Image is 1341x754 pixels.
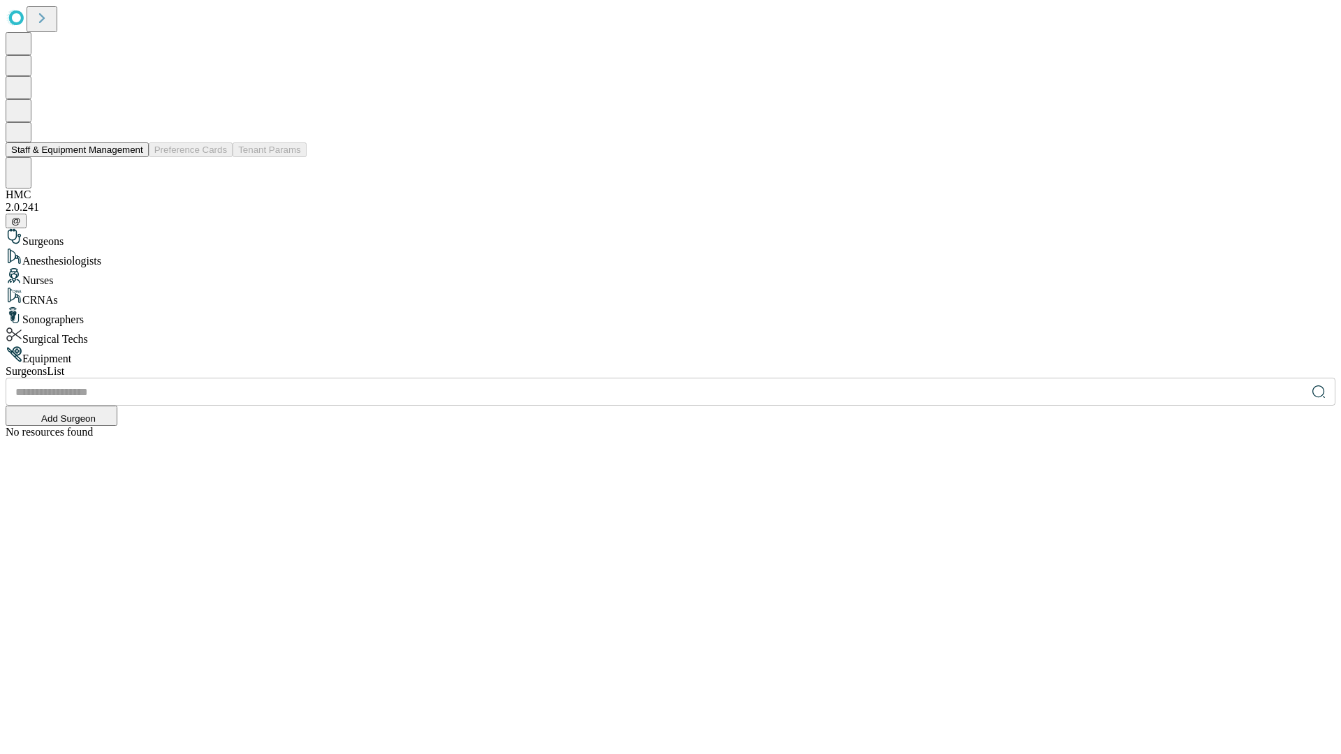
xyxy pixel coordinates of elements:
[6,326,1335,346] div: Surgical Techs
[6,214,27,228] button: @
[41,413,96,424] span: Add Surgeon
[6,248,1335,267] div: Anesthesiologists
[6,346,1335,365] div: Equipment
[149,142,233,157] button: Preference Cards
[6,306,1335,326] div: Sonographers
[233,142,307,157] button: Tenant Params
[6,267,1335,287] div: Nurses
[11,216,21,226] span: @
[6,426,1335,438] div: No resources found
[6,188,1335,201] div: HMC
[6,287,1335,306] div: CRNAs
[6,365,1335,378] div: Surgeons List
[6,228,1335,248] div: Surgeons
[6,142,149,157] button: Staff & Equipment Management
[6,406,117,426] button: Add Surgeon
[6,201,1335,214] div: 2.0.241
